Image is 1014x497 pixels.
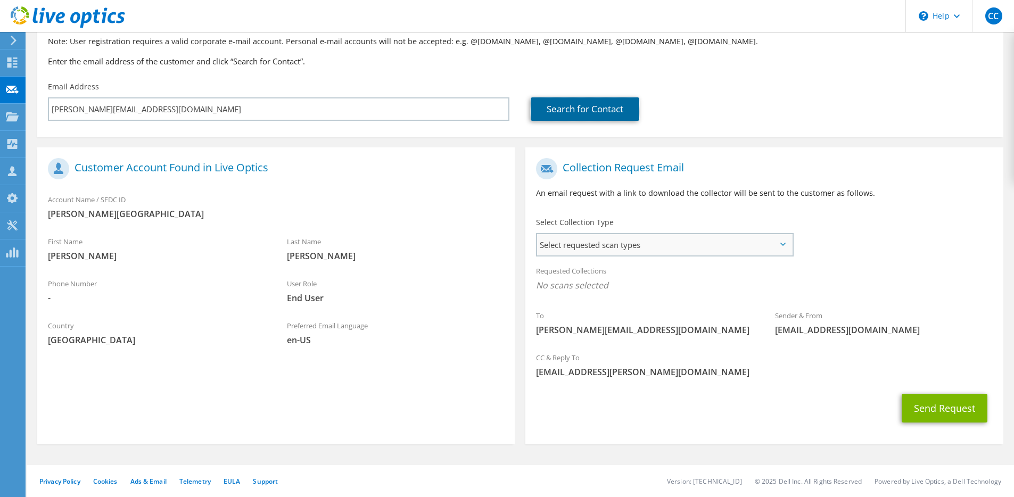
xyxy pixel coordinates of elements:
[130,477,167,486] a: Ads & Email
[37,314,276,351] div: Country
[93,477,118,486] a: Cookies
[525,304,764,341] div: To
[775,324,993,336] span: [EMAIL_ADDRESS][DOMAIN_NAME]
[48,208,504,220] span: [PERSON_NAME][GEOGRAPHIC_DATA]
[39,477,80,486] a: Privacy Policy
[253,477,278,486] a: Support
[536,324,754,336] span: [PERSON_NAME][EMAIL_ADDRESS][DOMAIN_NAME]
[48,158,499,179] h1: Customer Account Found in Live Optics
[525,346,1003,383] div: CC & Reply To
[525,260,1003,299] div: Requested Collections
[875,477,1001,486] li: Powered by Live Optics, a Dell Technology
[919,11,928,21] svg: \n
[48,55,993,67] h3: Enter the email address of the customer and click “Search for Contact”.
[287,292,505,304] span: End User
[985,7,1002,24] span: CC
[531,97,639,121] a: Search for Contact
[902,394,987,423] button: Send Request
[287,334,505,346] span: en-US
[276,314,515,351] div: Preferred Email Language
[48,334,266,346] span: [GEOGRAPHIC_DATA]
[536,217,614,228] label: Select Collection Type
[536,279,992,291] span: No scans selected
[536,187,992,199] p: An email request with a link to download the collector will be sent to the customer as follows.
[287,250,505,262] span: [PERSON_NAME]
[48,250,266,262] span: [PERSON_NAME]
[224,477,240,486] a: EULA
[37,188,515,225] div: Account Name / SFDC ID
[764,304,1003,341] div: Sender & From
[48,292,266,304] span: -
[48,81,99,92] label: Email Address
[667,477,742,486] li: Version: [TECHNICAL_ID]
[755,477,862,486] li: © 2025 Dell Inc. All Rights Reserved
[37,230,276,267] div: First Name
[48,36,993,47] p: Note: User registration requires a valid corporate e-mail account. Personal e-mail accounts will ...
[276,272,515,309] div: User Role
[536,158,987,179] h1: Collection Request Email
[179,477,211,486] a: Telemetry
[276,230,515,267] div: Last Name
[536,366,992,378] span: [EMAIL_ADDRESS][PERSON_NAME][DOMAIN_NAME]
[37,272,276,309] div: Phone Number
[537,234,792,255] span: Select requested scan types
